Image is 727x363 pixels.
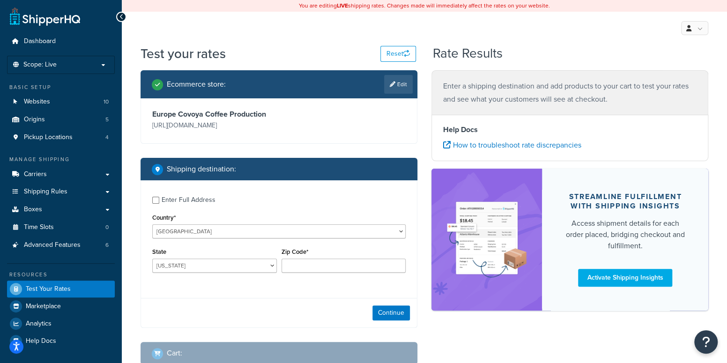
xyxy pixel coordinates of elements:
[167,165,236,173] h2: Shipping destination :
[7,201,115,218] a: Boxes
[7,315,115,332] a: Analytics
[104,98,109,106] span: 10
[7,237,115,254] a: Advanced Features6
[372,305,410,320] button: Continue
[26,320,52,328] span: Analytics
[7,111,115,128] li: Origins
[380,46,416,62] button: Reset
[105,133,109,141] span: 4
[337,1,348,10] b: LIVE
[162,193,215,207] div: Enter Full Address
[7,93,115,111] li: Websites
[7,183,115,200] a: Shipping Rules
[26,303,61,311] span: Marketplace
[282,248,308,255] label: Zip Code*
[578,269,672,287] a: Activate Shipping Insights
[152,214,176,221] label: Country*
[7,129,115,146] a: Pickup Locations4
[24,37,56,45] span: Dashboard
[7,111,115,128] a: Origins5
[152,248,166,255] label: State
[24,206,42,214] span: Boxes
[694,330,718,354] button: Open Resource Center
[7,93,115,111] a: Websites10
[443,80,697,106] p: Enter a shipping destination and add products to your cart to test your rates and see what your c...
[433,46,503,61] h2: Rate Results
[24,241,81,249] span: Advanced Features
[167,80,226,89] h2: Ecommerce store :
[26,285,71,293] span: Test Your Rates
[105,223,109,231] span: 0
[152,110,277,119] h3: Europe Covoya Coffee Production
[105,116,109,124] span: 5
[7,83,115,91] div: Basic Setup
[7,237,115,254] li: Advanced Features
[7,33,115,50] a: Dashboard
[7,271,115,279] div: Resources
[7,219,115,236] a: Time Slots0
[24,223,54,231] span: Time Slots
[141,44,226,63] h1: Test your rates
[564,192,686,211] div: Streamline Fulfillment with Shipping Insights
[152,197,159,204] input: Enter Full Address
[105,241,109,249] span: 6
[152,119,277,132] p: [URL][DOMAIN_NAME]
[7,166,115,183] a: Carriers
[384,75,413,94] a: Edit
[24,170,47,178] span: Carriers
[443,124,697,135] h4: Help Docs
[26,337,56,345] span: Help Docs
[7,333,115,349] a: Help Docs
[7,219,115,236] li: Time Slots
[443,140,581,150] a: How to troubleshoot rate discrepancies
[445,183,528,296] img: feature-image-si-e24932ea9b9fcd0ff835db86be1ff8d589347e8876e1638d903ea230a36726be.png
[7,129,115,146] li: Pickup Locations
[24,188,67,196] span: Shipping Rules
[7,281,115,297] a: Test Your Rates
[167,349,182,357] h2: Cart :
[24,133,73,141] span: Pickup Locations
[564,218,686,252] div: Access shipment details for each order placed, bridging checkout and fulfillment.
[7,156,115,163] div: Manage Shipping
[24,116,45,124] span: Origins
[7,298,115,315] a: Marketplace
[24,98,50,106] span: Websites
[23,61,57,69] span: Scope: Live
